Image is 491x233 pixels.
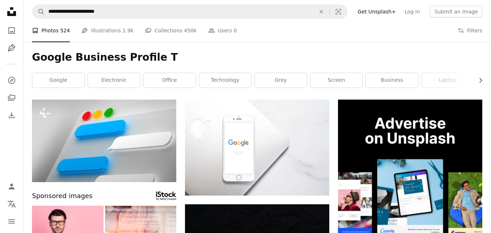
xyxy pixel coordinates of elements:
[32,100,176,182] img: a group of speech bubbles sitting on top of a wall
[184,27,197,35] span: 450k
[4,23,19,38] a: Photos
[4,197,19,211] button: Language
[313,5,329,19] button: Clear
[185,100,329,196] img: a white cell phone
[474,73,482,88] button: scroll list to the right
[185,144,329,151] a: a white cell phone
[32,51,482,64] h1: Google Business Profile T
[353,6,400,17] a: Get Unsplash+
[145,19,197,42] a: Collections 450k
[32,5,45,19] button: Search Unsplash
[81,19,133,42] a: Illustrations 1.9k
[310,73,362,88] a: screen
[32,191,92,201] span: Sponsored images
[400,6,424,17] a: Log in
[255,73,307,88] a: grey
[4,108,19,122] a: Download History
[32,73,84,88] a: google
[458,19,482,42] button: Filters
[366,73,418,88] a: business
[422,73,474,88] a: laptop
[199,73,251,88] a: technology
[4,73,19,88] a: Explore
[330,5,347,19] button: Visual search
[144,73,196,88] a: office
[4,179,19,194] a: Log in / Sign up
[122,27,133,35] span: 1.9k
[208,19,237,42] a: Users 0
[4,41,19,55] a: Illustrations
[430,6,482,17] button: Submit an image
[4,91,19,105] a: Collections
[234,27,237,35] span: 0
[32,4,347,19] form: Find visuals sitewide
[88,73,140,88] a: electronic
[32,137,176,144] a: a group of speech bubbles sitting on top of a wall
[4,214,19,229] button: Menu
